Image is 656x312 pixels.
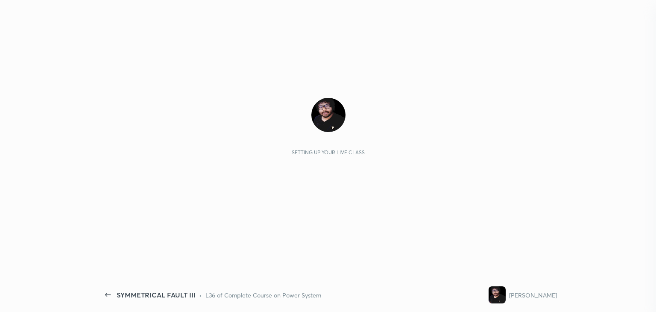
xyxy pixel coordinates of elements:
img: 5ced908ece4343448b4c182ab94390f6.jpg [489,286,506,303]
div: Setting up your live class [292,149,365,156]
div: • [199,291,202,300]
div: SYMMETRICAL FAULT III [117,290,196,300]
img: 5ced908ece4343448b4c182ab94390f6.jpg [311,98,346,132]
div: L36 of Complete Course on Power System [205,291,321,300]
div: [PERSON_NAME] [509,291,557,300]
